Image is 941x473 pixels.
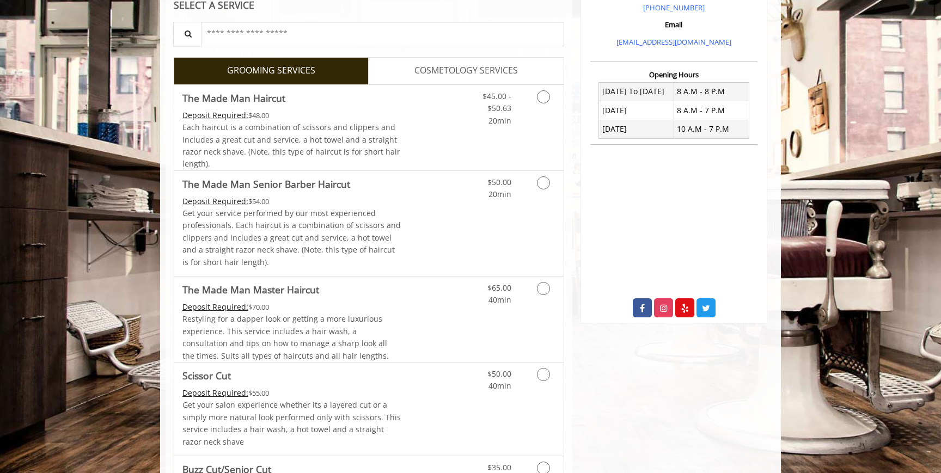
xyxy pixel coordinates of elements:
div: $70.00 [182,301,401,313]
td: [DATE] [599,101,674,120]
p: Get your salon experience whether its a layered cut or a simply more natural look performed only ... [182,399,401,448]
span: 40min [488,294,511,305]
span: COSMETOLOGY SERVICES [414,64,518,78]
span: $50.00 [487,368,511,379]
span: This service needs some Advance to be paid before we block your appointment [182,110,248,120]
a: [PHONE_NUMBER] [643,3,705,13]
b: The Made Man Haircut [182,90,285,106]
span: 40min [488,380,511,391]
span: GROOMING SERVICES [227,64,315,78]
span: This service needs some Advance to be paid before we block your appointment [182,302,248,312]
button: Service Search [173,22,201,46]
div: $55.00 [182,387,401,399]
b: The Made Man Senior Barber Haircut [182,176,350,192]
td: [DATE] To [DATE] [599,82,674,101]
span: $50.00 [487,177,511,187]
span: 20min [488,115,511,126]
td: 8 A.M - 7 P.M [674,101,749,120]
h3: Email [593,21,755,28]
span: $35.00 [487,462,511,472]
b: The Made Man Master Haircut [182,282,319,297]
span: Restyling for a dapper look or getting a more luxurious experience. This service includes a hair ... [182,314,389,360]
span: 20min [488,189,511,199]
span: $65.00 [487,282,511,293]
h3: Opening Hours [590,71,757,78]
a: [EMAIL_ADDRESS][DOMAIN_NAME] [616,37,731,47]
td: [DATE] [599,120,674,138]
td: 8 A.M - 8 P.M [674,82,749,101]
div: $48.00 [182,109,401,121]
span: This service needs some Advance to be paid before we block your appointment [182,196,248,206]
b: Scissor Cut [182,368,231,383]
td: 10 A.M - 7 P.M [674,120,749,138]
div: $54.00 [182,195,401,207]
span: $45.00 - $50.63 [482,91,511,113]
span: Each haircut is a combination of scissors and clippers and includes a great cut and service, a ho... [182,122,400,169]
span: This service needs some Advance to be paid before we block your appointment [182,388,248,398]
p: Get your service performed by our most experienced professionals. Each haircut is a combination o... [182,207,401,268]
